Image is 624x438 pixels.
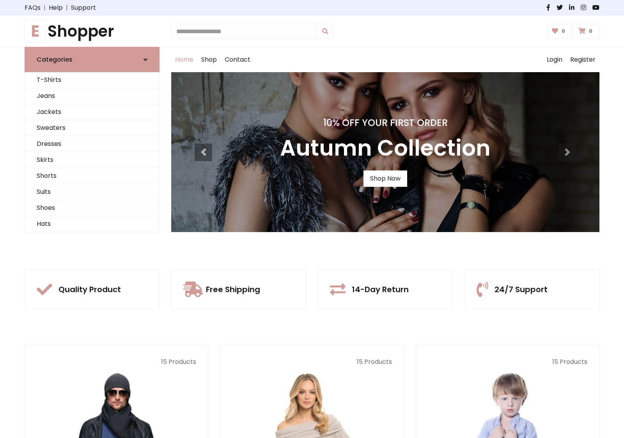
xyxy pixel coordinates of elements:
a: Sweaters [25,120,159,136]
span: 0 [560,28,567,35]
a: Help [49,3,63,12]
a: Shop Now [363,170,407,187]
a: Home [171,47,197,72]
h4: 10% Off Your First Order [280,117,491,129]
a: Register [566,47,599,72]
span: 0 [587,28,594,35]
a: 0 [573,24,599,39]
h5: 14-Day Return [352,285,409,294]
h6: Categories [37,56,73,63]
h1: Shopper [25,22,160,41]
h5: 24/7 Support [495,285,548,294]
h5: Quality Product [58,285,121,294]
a: FAQs [25,3,41,12]
span: E [25,20,46,43]
a: Login [543,47,566,72]
a: Shorts [25,168,159,184]
a: 0 [547,24,572,39]
a: Jackets [25,104,159,120]
a: Contact [221,47,254,72]
p: 15 Products [232,357,392,367]
span: | [41,3,49,12]
a: Suits [25,184,159,200]
a: Shoes [25,200,159,216]
a: Support [71,3,96,12]
h5: Free Shipping [206,285,260,294]
a: Jeans [25,88,159,104]
a: Dresses [25,136,159,152]
p: 15 Products [37,357,196,367]
a: EShopper [25,22,160,41]
a: T-Shirts [25,72,159,88]
h3: Autumn Collection [280,135,491,161]
a: Categories [25,47,160,72]
p: 15 Products [428,357,587,367]
a: Skirts [25,152,159,168]
span: | [63,3,71,12]
a: Shop [197,47,221,72]
a: Hats [25,216,159,232]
